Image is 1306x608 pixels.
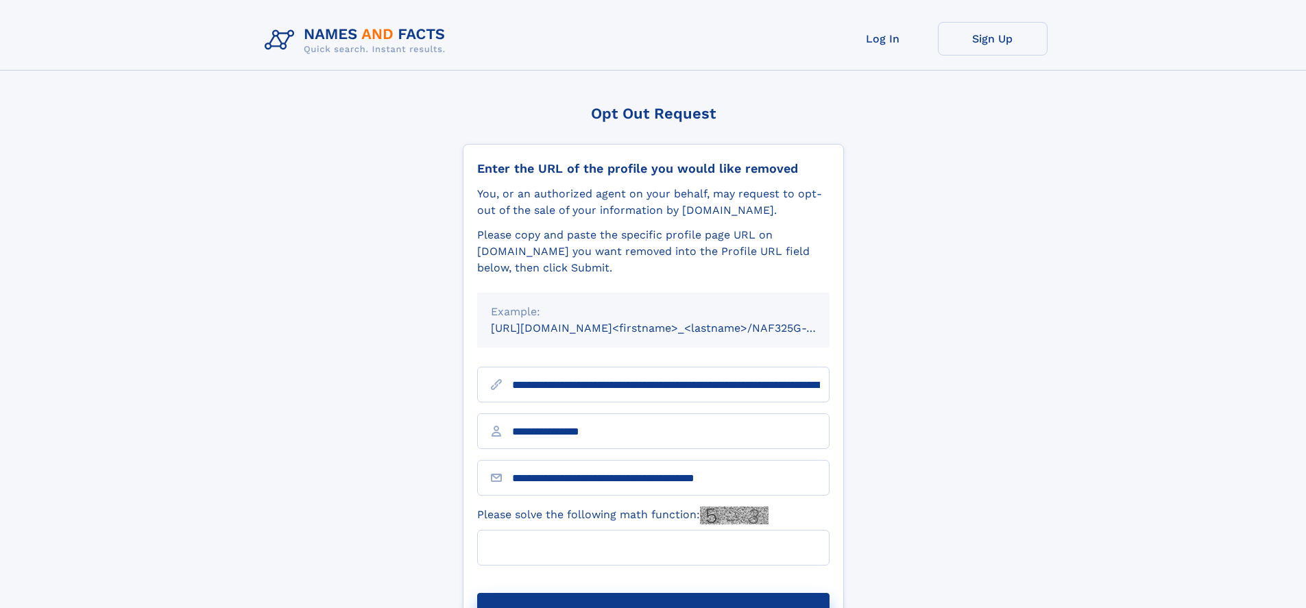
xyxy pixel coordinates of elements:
[259,22,457,59] img: Logo Names and Facts
[477,161,830,176] div: Enter the URL of the profile you would like removed
[463,105,844,122] div: Opt Out Request
[477,227,830,276] div: Please copy and paste the specific profile page URL on [DOMAIN_NAME] you want removed into the Pr...
[477,186,830,219] div: You, or an authorized agent on your behalf, may request to opt-out of the sale of your informatio...
[491,304,816,320] div: Example:
[828,22,938,56] a: Log In
[491,321,856,335] small: [URL][DOMAIN_NAME]<firstname>_<lastname>/NAF325G-xxxxxxxx
[477,507,769,524] label: Please solve the following math function:
[938,22,1048,56] a: Sign Up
